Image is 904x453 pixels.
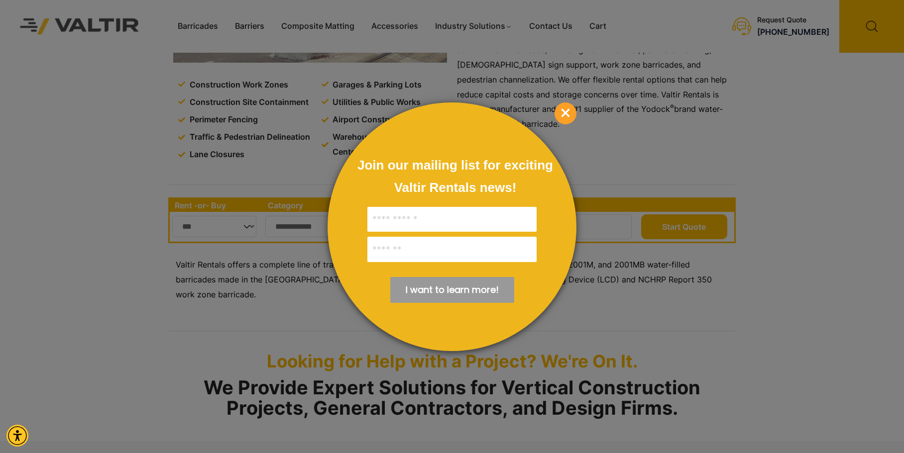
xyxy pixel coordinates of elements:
[367,237,537,262] input: Email:*
[6,425,28,447] div: Accessibility Menu
[555,102,576,124] div: Close
[367,207,537,232] input: Full Name:*
[390,277,514,303] div: Submit
[357,153,553,198] div: Join our mailing list for exciting Valtir Rentals ​news!
[357,158,553,195] span: Join our mailing list for exciting Valtir Rentals ​news!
